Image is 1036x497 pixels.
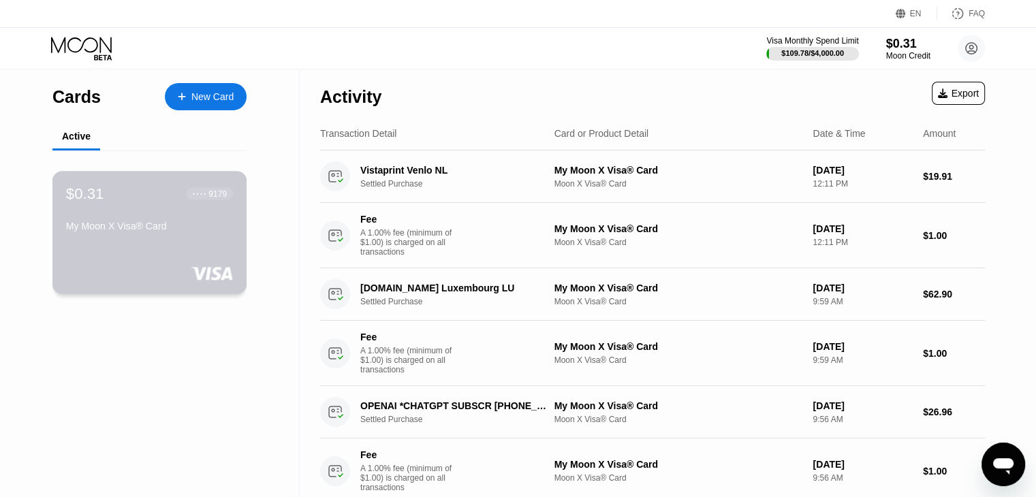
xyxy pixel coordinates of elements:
div: Settled Purchase [360,297,561,306]
div: Visa Monthly Spend Limit [766,36,858,46]
div: $0.31Moon Credit [886,37,930,61]
div: Vistaprint Venlo NL [360,165,547,176]
div: Active [62,131,91,142]
div: Export [938,88,979,99]
div: $1.00 [923,466,985,477]
div: $0.31● ● ● ●9179My Moon X Visa® Card [53,172,246,293]
div: FAQ [937,7,985,20]
div: $62.90 [923,289,985,300]
div: [DATE] [813,223,912,234]
div: Fee [360,449,456,460]
div: Date & Time [813,128,865,139]
div: My Moon X Visa® Card [554,223,802,234]
div: Moon Credit [886,51,930,61]
div: [DATE] [813,341,912,352]
div: New Card [191,91,234,103]
div: Fee [360,332,456,342]
div: $1.00 [923,348,985,359]
div: [DATE] [813,283,912,293]
div: $109.78 / $4,000.00 [781,49,844,57]
div: My Moon X Visa® Card [554,400,802,411]
div: 9:56 AM [813,415,912,424]
div: FeeA 1.00% fee (minimum of $1.00) is charged on all transactionsMy Moon X Visa® CardMoon X Visa® ... [320,203,985,268]
div: A 1.00% fee (minimum of $1.00) is charged on all transactions [360,346,462,374]
div: Settled Purchase [360,415,561,424]
div: Moon X Visa® Card [554,238,802,247]
div: ● ● ● ● [193,191,206,195]
div: 12:11 PM [813,179,912,189]
div: $0.31 [886,37,930,51]
div: Card or Product Detail [554,128,649,139]
div: Activity [320,87,381,107]
div: Visa Monthly Spend Limit$109.78/$4,000.00 [766,36,858,61]
div: A 1.00% fee (minimum of $1.00) is charged on all transactions [360,228,462,257]
div: My Moon X Visa® Card [554,165,802,176]
div: Vistaprint Venlo NLSettled PurchaseMy Moon X Visa® CardMoon X Visa® Card[DATE]12:11 PM$19.91 [320,150,985,203]
div: My Moon X Visa® Card [554,341,802,352]
div: Transaction Detail [320,128,396,139]
div: [DATE] [813,459,912,470]
div: 12:11 PM [813,238,912,247]
div: [DOMAIN_NAME] Luxembourg LU [360,283,547,293]
div: FeeA 1.00% fee (minimum of $1.00) is charged on all transactionsMy Moon X Visa® CardMoon X Visa® ... [320,321,985,386]
iframe: Bouton de lancement de la fenêtre de messagerie [982,443,1025,486]
div: $19.91 [923,171,985,182]
div: My Moon X Visa® Card [66,221,233,231]
div: OPENAI *CHATGPT SUBSCR [PHONE_NUMBER] IE [360,400,547,411]
div: Cards [52,87,101,107]
div: Moon X Visa® Card [554,415,802,424]
div: New Card [165,83,247,110]
div: 9:56 AM [813,473,912,483]
div: [DATE] [813,165,912,176]
div: Settled Purchase [360,179,561,189]
div: 9:59 AM [813,297,912,306]
div: Amount [923,128,956,139]
div: [DOMAIN_NAME] Luxembourg LUSettled PurchaseMy Moon X Visa® CardMoon X Visa® Card[DATE]9:59 AM$62.90 [320,268,985,321]
div: [DATE] [813,400,912,411]
div: $26.96 [923,406,985,417]
div: My Moon X Visa® Card [554,283,802,293]
div: Moon X Visa® Card [554,473,802,483]
div: 9:59 AM [813,355,912,365]
div: Moon X Visa® Card [554,355,802,365]
div: Moon X Visa® Card [554,297,802,306]
div: Export [932,82,985,105]
div: Fee [360,214,456,225]
div: OPENAI *CHATGPT SUBSCR [PHONE_NUMBER] IESettled PurchaseMy Moon X Visa® CardMoon X Visa® Card[DAT... [320,386,985,438]
div: FAQ [969,9,985,18]
div: My Moon X Visa® Card [554,459,802,470]
div: Moon X Visa® Card [554,179,802,189]
div: 9179 [208,189,227,198]
div: $0.31 [66,185,104,202]
div: $1.00 [923,230,985,241]
div: A 1.00% fee (minimum of $1.00) is charged on all transactions [360,464,462,492]
div: EN [910,9,922,18]
div: EN [896,7,937,20]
